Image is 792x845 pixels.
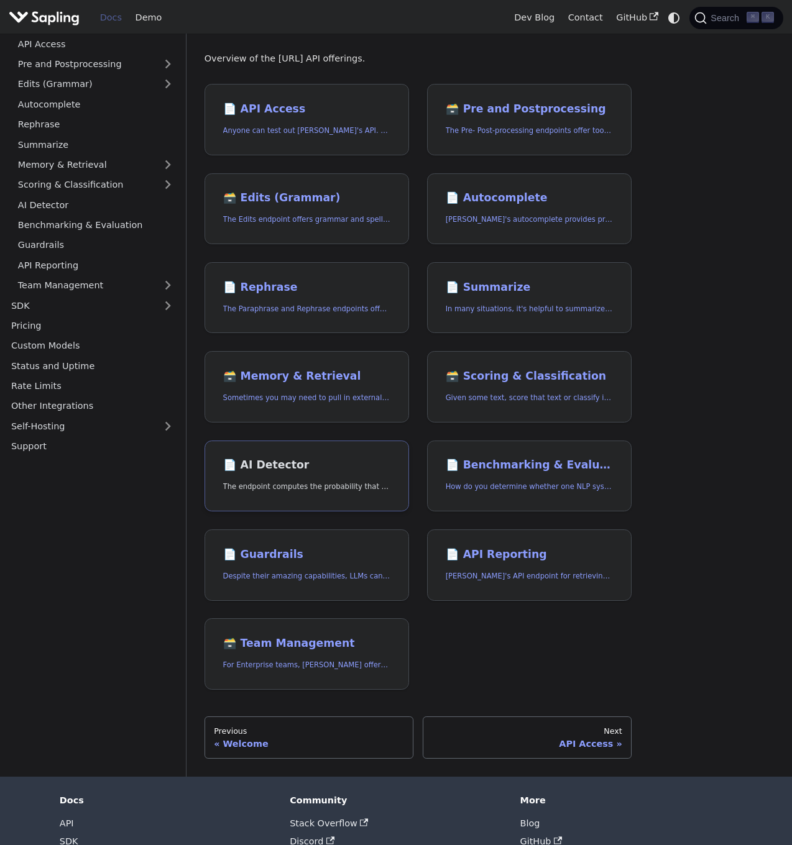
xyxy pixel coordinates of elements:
a: 📄️ RephraseThe Paraphrase and Rephrase endpoints offer paraphrasing for particular styles. [205,262,409,334]
a: PreviousWelcome [205,716,413,759]
a: NextAPI Access [423,716,632,759]
a: Sapling.ai [9,9,84,27]
h2: Pre and Postprocessing [446,103,614,116]
div: Next [432,726,622,736]
a: API Access [11,35,180,53]
a: 🗃️ Scoring & ClassificationGiven some text, score that text or classify it into one of a set of p... [427,351,632,422]
a: 📄️ Autocomplete[PERSON_NAME]'s autocomplete provides predictions of the next few characters or words [427,173,632,245]
div: Welcome [214,738,404,749]
p: The Pre- Post-processing endpoints offer tools for preparing your text data for ingestation as we... [446,125,614,137]
nav: Docs pages [205,716,632,759]
a: Memory & Retrieval [11,156,180,174]
a: Custom Models [4,337,180,355]
a: AI Detector [11,196,180,214]
h2: Team Management [223,637,391,651]
p: Sapling's API endpoint for retrieving API usage analytics. [446,570,614,582]
a: 📄️ GuardrailsDespite their amazing capabilities, LLMs can often behave in undesired [205,529,409,601]
h2: Edits (Grammar) [223,191,391,205]
a: 🗃️ Team ManagementFor Enterprise teams, [PERSON_NAME] offers programmatic team provisioning and m... [205,618,409,690]
p: The endpoint computes the probability that a piece of text is AI-generated, [223,481,391,493]
a: Rate Limits [4,377,180,395]
div: Docs [60,795,272,806]
a: Contact [561,8,610,27]
a: Summarize [11,135,180,153]
a: Pricing [4,317,180,335]
a: 📄️ API Reporting[PERSON_NAME]'s API endpoint for retrieving API usage analytics. [427,529,632,601]
p: In many situations, it's helpful to summarize a longer document into a shorter, more easily diges... [446,303,614,315]
a: Demo [129,8,168,27]
h2: API Access [223,103,391,116]
a: Benchmarking & Evaluation [11,216,180,234]
p: The Paraphrase and Rephrase endpoints offer paraphrasing for particular styles. [223,303,391,315]
button: Expand sidebar category 'SDK' [155,296,180,314]
a: 📄️ AI DetectorThe endpoint computes the probability that a piece of text is AI-generated, [205,441,409,512]
a: Other Integrations [4,397,180,415]
a: 📄️ SummarizeIn many situations, it's helpful to summarize a longer document into a shorter, more ... [427,262,632,334]
a: SDK [4,296,155,314]
p: Anyone can test out Sapling's API. To get started with the API, simply: [223,125,391,137]
kbd: ⌘ [747,12,759,23]
img: Sapling.ai [9,9,80,27]
a: Autocomplete [11,95,180,113]
h2: AI Detector [223,459,391,472]
a: Blog [520,818,540,828]
a: Self-Hosting [4,417,180,435]
a: Scoring & Classification [11,176,180,194]
a: Pre and Postprocessing [11,55,180,73]
a: Support [4,437,180,455]
p: The Edits endpoint offers grammar and spell checking. [223,214,391,226]
h2: Scoring & Classification [446,370,614,383]
p: For Enterprise teams, Sapling offers programmatic team provisioning and management. [223,659,391,671]
h2: Guardrails [223,548,391,562]
a: Dev Blog [507,8,561,27]
div: API Access [432,738,622,749]
kbd: K [762,12,774,23]
a: Rephrase [11,116,180,134]
a: GitHub [609,8,665,27]
p: Sapling's autocomplete provides predictions of the next few characters or words [446,214,614,226]
span: Search [707,13,747,23]
a: 📄️ Benchmarking & EvaluationHow do you determine whether one NLP system that suggests edits [427,441,632,512]
p: Despite their amazing capabilities, LLMs can often behave in undesired [223,570,391,582]
a: Docs [93,8,129,27]
h2: Benchmarking & Evaluation [446,459,614,472]
a: 📄️ API AccessAnyone can test out [PERSON_NAME]'s API. To get started with the API, simply: [205,84,409,155]
a: 🗃️ Pre and PostprocessingThe Pre- Post-processing endpoints offer tools for preparing your text d... [427,84,632,155]
a: Team Management [11,276,180,295]
h2: Autocomplete [446,191,614,205]
a: 🗃️ Memory & RetrievalSometimes you may need to pull in external information that doesn't fit in t... [205,351,409,422]
a: Status and Uptime [4,357,180,375]
p: Given some text, score that text or classify it into one of a set of pre-specified categories. [446,392,614,404]
p: How do you determine whether one NLP system that suggests edits [446,481,614,493]
a: 🗃️ Edits (Grammar)The Edits endpoint offers grammar and spell checking. [205,173,409,245]
a: Guardrails [11,236,180,254]
div: Community [290,795,502,806]
div: Previous [214,726,404,736]
button: Switch between dark and light mode (currently system mode) [665,9,683,27]
h2: Rephrase [223,281,391,295]
p: Overview of the [URL] API offerings. [205,52,632,66]
div: More [520,795,733,806]
a: Edits (Grammar) [11,75,180,93]
a: API Reporting [11,256,180,274]
h2: Memory & Retrieval [223,370,391,383]
h2: Summarize [446,281,614,295]
button: Search (Command+K) [689,7,783,29]
a: Stack Overflow [290,818,368,828]
p: Sometimes you may need to pull in external information that doesn't fit in the context size of an... [223,392,391,404]
a: API [60,818,74,828]
h2: API Reporting [446,548,614,562]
